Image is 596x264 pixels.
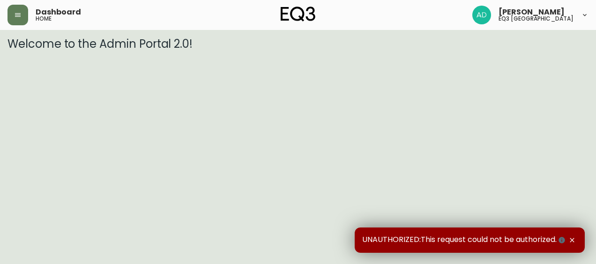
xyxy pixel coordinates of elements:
[362,235,567,245] span: UNAUTHORIZED:This request could not be authorized.
[281,7,315,22] img: logo
[499,16,574,22] h5: eq3 [GEOGRAPHIC_DATA]
[36,16,52,22] h5: home
[499,8,565,16] span: [PERSON_NAME]
[36,8,81,16] span: Dashboard
[7,37,589,51] h3: Welcome to the Admin Portal 2.0!
[472,6,491,24] img: 308eed972967e97254d70fe596219f44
